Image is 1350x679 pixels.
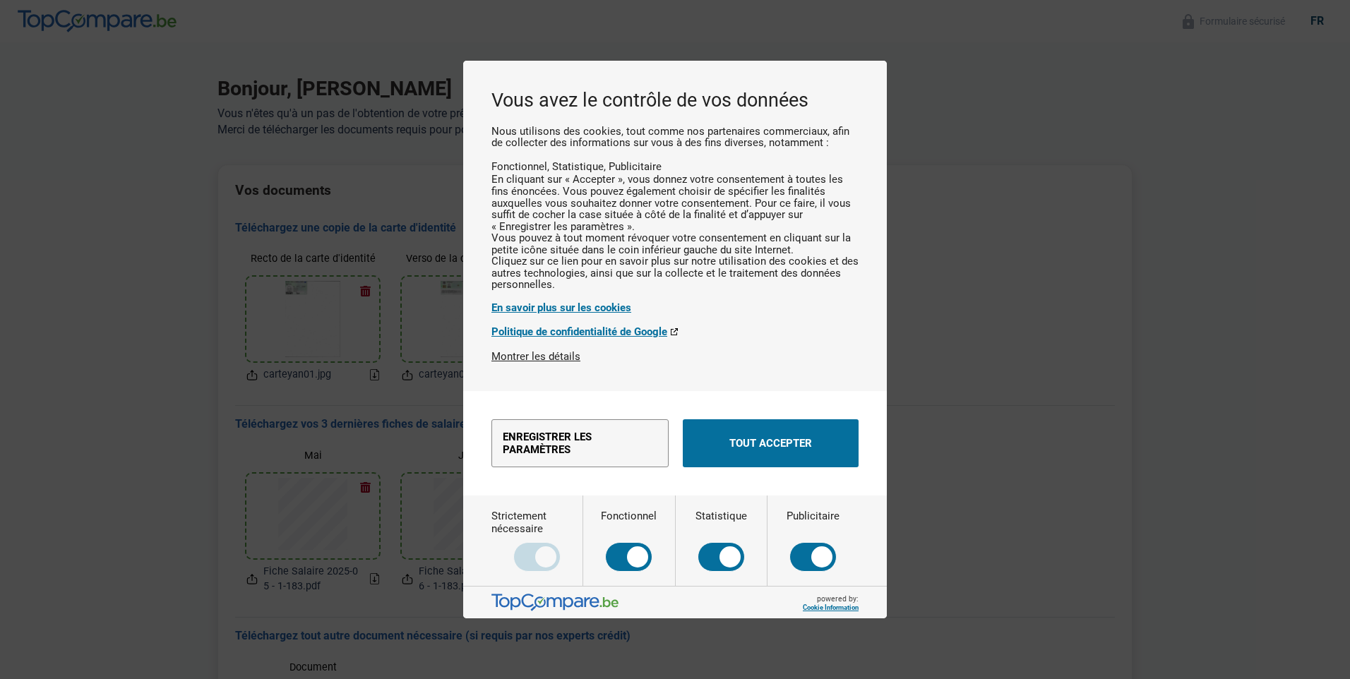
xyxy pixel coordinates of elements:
[491,594,619,612] img: logo
[609,160,662,173] li: Publicitaire
[491,350,580,363] button: Montrer les détails
[683,419,859,467] button: Tout accepter
[491,419,669,467] button: Enregistrer les paramètres
[491,325,859,338] a: Politique de confidentialité de Google
[491,126,859,350] div: Nous utilisons des cookies, tout comme nos partenaires commerciaux, afin de collecter des informa...
[491,510,583,572] label: Strictement nécessaire
[803,594,859,611] span: powered by:
[491,160,552,173] li: Fonctionnel
[552,160,609,173] li: Statistique
[491,89,859,112] h2: Vous avez le contrôle de vos données
[491,301,859,314] a: En savoir plus sur les cookies
[695,510,747,572] label: Statistique
[601,510,657,572] label: Fonctionnel
[463,391,887,495] div: menu
[803,603,859,611] a: Cookie Information
[787,510,840,572] label: Publicitaire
